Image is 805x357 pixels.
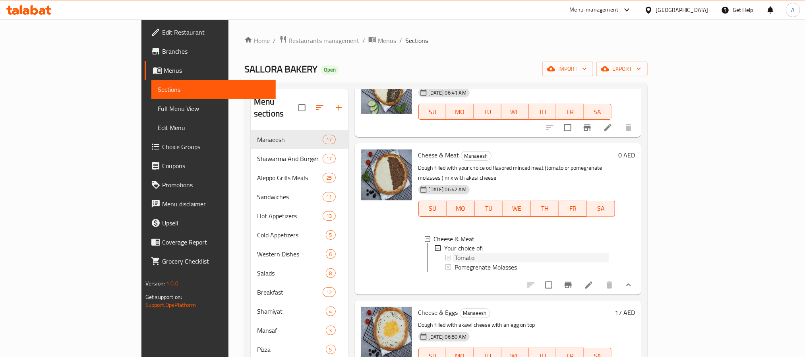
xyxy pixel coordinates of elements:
[145,292,182,302] span: Get support on:
[162,218,269,228] span: Upsell
[542,62,593,76] button: import
[257,345,326,354] span: Pizza
[326,346,335,353] span: 5
[562,203,584,214] span: FR
[310,98,329,117] span: Sort sections
[326,345,336,354] div: items
[145,23,276,42] a: Edit Restaurant
[570,5,619,15] div: Menu-management
[326,250,335,258] span: 6
[444,244,483,253] span: Your choice of:
[162,27,269,37] span: Edit Restaurant
[323,212,335,220] span: 13
[418,149,459,161] span: Cheese & Meat
[145,137,276,156] a: Choice Groups
[603,64,641,74] span: export
[461,151,491,161] span: Manaeesh
[323,289,335,296] span: 12
[549,64,587,74] span: import
[418,104,446,120] button: SU
[323,193,335,201] span: 11
[422,203,444,214] span: SU
[162,142,269,151] span: Choice Groups
[251,244,348,264] div: Western Dishes6
[477,106,498,118] span: TU
[145,300,196,310] a: Support.OpsPlatform
[323,173,335,182] div: items
[584,104,611,120] button: SA
[166,278,178,289] span: 1.0.0
[422,106,443,118] span: SU
[426,89,470,97] span: [DATE] 06:41 AM
[460,308,490,318] span: Manaeesh
[460,308,490,318] div: Manaeesh
[587,106,608,118] span: SA
[418,201,447,217] button: SU
[257,135,323,144] div: Manaeesh
[323,192,335,202] div: items
[145,252,276,271] a: Grocery Checklist
[603,123,613,132] a: Edit menu item
[450,203,472,214] span: MO
[326,270,335,277] span: 8
[251,264,348,283] div: Salads8
[251,168,348,187] div: Aleppo Grills Meals25
[474,104,501,120] button: TU
[251,321,348,340] div: Mansaf3
[244,35,648,46] nav: breadcrumb
[145,156,276,175] a: Coupons
[329,98,348,117] button: Add section
[378,36,396,45] span: Menus
[590,203,612,214] span: SA
[145,233,276,252] a: Coverage Report
[162,161,269,171] span: Coupons
[251,187,348,206] div: Sandwiches11
[446,104,474,120] button: MO
[164,66,269,75] span: Menus
[540,277,557,293] span: Select to update
[455,253,474,263] span: Tomato
[559,201,587,217] button: FR
[162,180,269,190] span: Promotions
[501,104,529,120] button: WE
[587,201,615,217] button: SA
[326,327,335,334] span: 3
[326,326,336,335] div: items
[257,307,326,316] div: Shamiyat
[600,276,619,295] button: delete
[321,65,339,75] div: Open
[326,249,336,259] div: items
[534,203,556,214] span: TH
[326,308,335,315] span: 4
[447,201,475,217] button: MO
[257,268,326,278] span: Salads
[615,307,635,318] h6: 17 AED
[368,35,396,46] a: Menus
[257,326,326,335] span: Mansaf
[162,199,269,209] span: Menu disclaimer
[158,104,269,113] span: Full Menu View
[145,194,276,213] a: Menu disclaimer
[145,42,276,61] a: Branches
[257,249,326,259] span: Western Dishes
[257,287,323,297] span: Breakfast
[426,333,470,341] span: [DATE] 06:50 AM
[158,123,269,132] span: Edit Menu
[326,268,336,278] div: items
[151,118,276,137] a: Edit Menu
[361,149,412,200] img: Cheese & Meat
[162,237,269,247] span: Coverage Report
[251,302,348,321] div: Shamiyat4
[559,276,578,295] button: Branch-specific-item
[321,66,339,73] span: Open
[257,211,323,221] span: Hot Appetizers
[162,47,269,56] span: Branches
[323,136,335,144] span: 17
[162,256,269,266] span: Grocery Checklist
[656,6,708,14] div: [GEOGRAPHIC_DATA]
[251,283,348,302] div: Breakfast12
